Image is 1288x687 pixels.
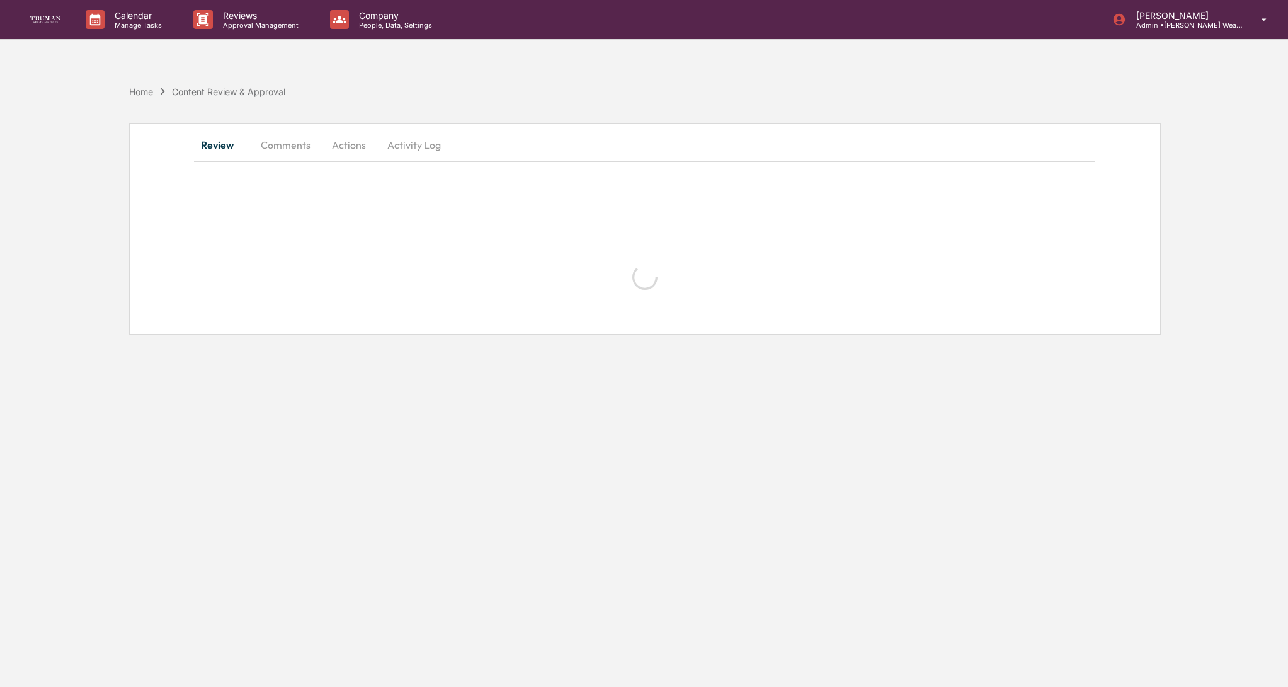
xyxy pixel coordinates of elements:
[213,21,305,30] p: Approval Management
[1126,10,1243,21] p: [PERSON_NAME]
[172,86,285,97] div: Content Review & Approval
[129,86,153,97] div: Home
[105,21,168,30] p: Manage Tasks
[377,130,451,160] button: Activity Log
[251,130,321,160] button: Comments
[349,21,438,30] p: People, Data, Settings
[1126,21,1243,30] p: Admin • [PERSON_NAME] Wealth
[349,10,438,21] p: Company
[30,16,60,23] img: logo
[194,130,1096,160] div: secondary tabs example
[105,10,168,21] p: Calendar
[213,10,305,21] p: Reviews
[194,130,251,160] button: Review
[321,130,377,160] button: Actions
